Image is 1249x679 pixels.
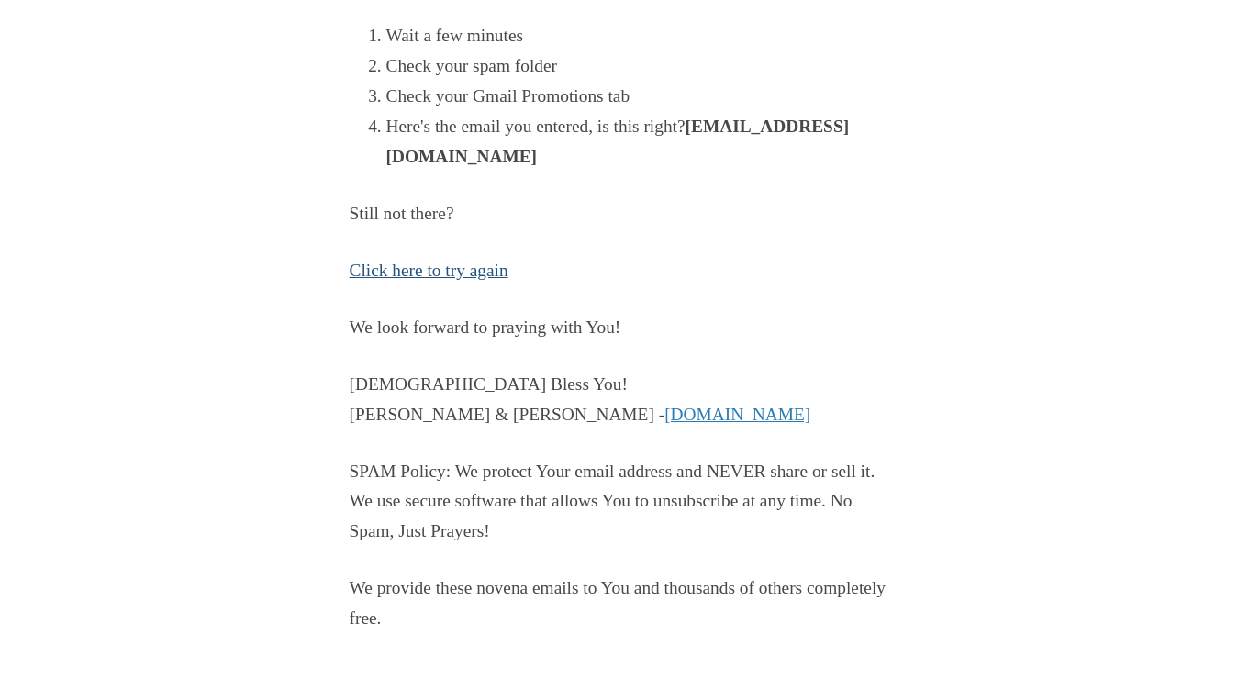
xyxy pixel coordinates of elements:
strong: [EMAIL_ADDRESS][DOMAIN_NAME] [386,117,850,166]
p: We provide these novena emails to You and thousands of others completely free. [350,573,900,634]
li: Check your Gmail Promotions tab [386,82,900,112]
p: We look forward to praying with You! [350,313,900,343]
li: Here's the email you entered, is this right? [386,112,900,173]
li: Wait a few minutes [386,21,900,51]
a: [DOMAIN_NAME] [664,405,810,424]
a: Click here to try again [350,261,508,280]
p: Still not there? [350,199,900,229]
p: [DEMOGRAPHIC_DATA] Bless You! [PERSON_NAME] & [PERSON_NAME] - [350,370,900,430]
p: SPAM Policy: We protect Your email address and NEVER share or sell it. We use secure software tha... [350,457,900,548]
li: Check your spam folder [386,51,900,82]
